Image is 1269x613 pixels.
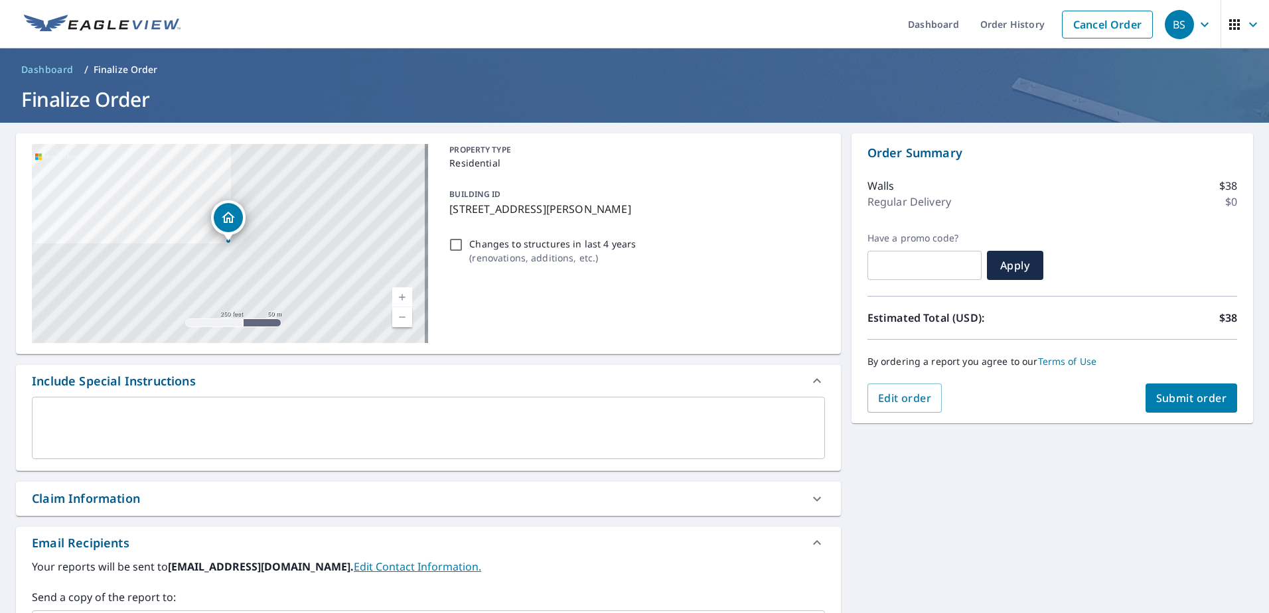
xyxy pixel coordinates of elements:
[21,63,74,76] span: Dashboard
[867,144,1237,162] p: Order Summary
[32,372,196,390] div: Include Special Instructions
[867,178,895,194] p: Walls
[16,59,79,80] a: Dashboard
[449,188,500,200] p: BUILDING ID
[469,251,636,265] p: ( renovations, additions, etc. )
[867,383,942,413] button: Edit order
[392,287,412,307] a: Current Level 17, Zoom In
[16,527,841,559] div: Email Recipients
[1219,310,1237,326] p: $38
[449,201,819,217] p: [STREET_ADDRESS][PERSON_NAME]
[32,490,140,508] div: Claim Information
[1062,11,1153,38] a: Cancel Order
[16,482,841,515] div: Claim Information
[32,534,129,552] div: Email Recipients
[449,156,819,170] p: Residential
[1225,194,1237,210] p: $0
[94,63,158,76] p: Finalize Order
[32,589,825,605] label: Send a copy of the report to:
[168,559,354,574] b: [EMAIL_ADDRESS][DOMAIN_NAME].
[16,86,1253,113] h1: Finalize Order
[867,232,982,244] label: Have a promo code?
[1219,178,1237,194] p: $38
[16,59,1253,80] nav: breadcrumb
[469,237,636,251] p: Changes to structures in last 4 years
[1156,391,1227,405] span: Submit order
[1146,383,1238,413] button: Submit order
[878,391,932,405] span: Edit order
[24,15,181,34] img: EV Logo
[867,310,1053,326] p: Estimated Total (USD):
[84,62,88,78] li: /
[211,200,246,241] div: Dropped pin, building 1, Residential property, 18 Port Way West Dennis, MA 02670
[1165,10,1194,39] div: BS
[867,194,951,210] p: Regular Delivery
[16,365,841,397] div: Include Special Instructions
[998,258,1033,273] span: Apply
[392,307,412,327] a: Current Level 17, Zoom Out
[354,559,481,574] a: EditContactInfo
[32,559,825,575] label: Your reports will be sent to
[449,144,819,156] p: PROPERTY TYPE
[987,251,1043,280] button: Apply
[867,356,1237,368] p: By ordering a report you agree to our
[1038,355,1097,368] a: Terms of Use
